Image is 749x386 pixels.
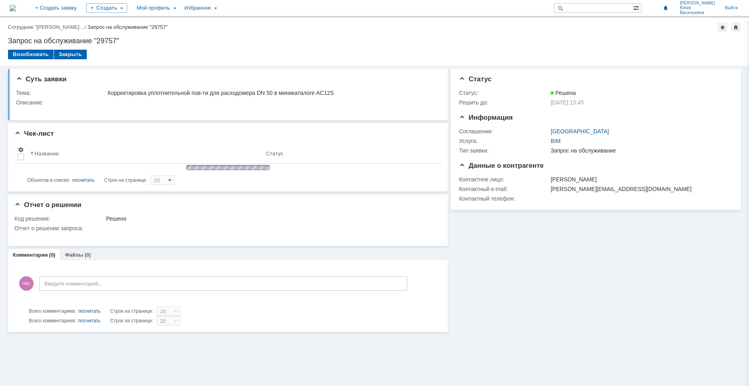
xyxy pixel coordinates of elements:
[8,24,88,30] div: /
[459,75,491,83] span: Статус
[34,151,59,157] div: Название
[633,4,641,11] span: Расширенный поиск
[14,130,54,137] span: Чек-лист
[29,318,76,324] span: Всего комментариев:
[459,99,549,106] div: Решить до:
[731,22,741,32] div: Сделать домашней страницей
[8,24,84,30] a: Сотрудник "[PERSON_NAME]…
[29,308,76,314] span: Всего комментариев:
[49,252,56,258] div: (0)
[459,147,549,154] div: Тип заявки:
[27,177,70,183] span: Объектов в списке:
[65,252,83,258] a: Файлы
[551,186,729,192] div: [PERSON_NAME][EMAIL_ADDRESS][DOMAIN_NAME]
[106,215,436,222] div: Решено
[16,75,66,83] span: Суть заявки
[459,138,549,144] div: Услуга:
[16,99,437,106] div: Описание:
[459,128,549,135] div: Соглашение:
[551,138,561,144] a: BIM
[263,143,435,164] th: Статус
[459,186,549,192] div: Контактный e-mail:
[13,252,48,258] a: Комментарии
[27,143,263,164] th: Название
[459,90,549,96] div: Статус:
[29,306,153,316] i: Строк на странице:
[10,5,16,11] a: Перейти на домашнюю страницу
[680,6,715,10] span: Юлия
[27,175,147,185] i: Строк на странице:
[14,201,81,209] span: Отчет о решении
[72,175,95,185] div: посчитать
[680,1,715,6] span: [PERSON_NAME]
[84,252,91,258] div: (0)
[551,176,729,183] div: [PERSON_NAME]
[551,90,576,96] span: Решена
[459,114,513,121] span: Информация
[459,162,544,169] span: Данные о контрагенте
[680,10,715,15] span: Васильевна
[459,176,549,183] div: Контактное лицо:
[551,128,609,135] a: [GEOGRAPHIC_DATA]
[8,37,741,45] div: Запрос на обслуживание "29757"
[19,276,34,291] span: ЧЮ
[459,195,549,202] div: Контактный телефон:
[16,90,106,96] div: Тема:
[10,5,16,11] img: logo
[718,22,727,32] div: Добавить в избранное
[266,151,283,157] div: Статус
[18,147,24,153] span: Настройки
[184,164,272,171] img: wJIQAAOwAAAAAAAAAAAA==
[551,99,584,106] span: [DATE] 15:45
[86,3,127,13] div: Создать
[551,147,729,154] div: Запрос на обслуживание
[78,306,101,316] div: посчитать
[14,225,437,231] div: Отчет о решении запроса:
[88,24,168,30] div: Запрос на обслуживание "29757"
[78,316,101,326] div: посчитать
[14,215,104,222] div: Код решения:
[108,90,436,96] div: Корректировка уплотнительной пов-ти для расходомера DN 50 в миникаталоге AC12S
[29,316,153,326] i: Строк на странице:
